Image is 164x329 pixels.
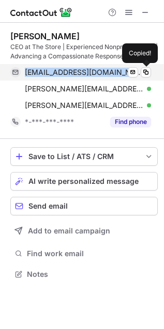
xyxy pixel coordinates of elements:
button: AI write personalized message [10,172,158,191]
button: Find work email [10,246,158,261]
div: Save to List / ATS / CRM [28,152,140,161]
button: Send email [10,197,158,215]
div: [PERSON_NAME] [10,31,80,41]
button: Reveal Button [110,117,151,127]
span: [PERSON_NAME][EMAIL_ADDRESS][DOMAIN_NAME] [25,101,143,110]
span: Find work email [27,249,154,258]
button: Notes [10,267,158,281]
span: AI write personalized message [28,177,139,185]
img: ContactOut v5.3.10 [10,6,72,19]
button: Add to email campaign [10,222,158,240]
div: CEO at The Store | Experienced Nonprofit Leader | Advancing a Compassionate Response to Poverty a... [10,42,158,61]
span: Notes [27,270,154,279]
button: save-profile-one-click [10,147,158,166]
span: Add to email campaign [28,227,110,235]
span: [EMAIL_ADDRESS][DOMAIN_NAME] [25,68,143,77]
span: Send email [28,202,68,210]
span: [PERSON_NAME][EMAIL_ADDRESS][DOMAIN_NAME] [25,84,143,93]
